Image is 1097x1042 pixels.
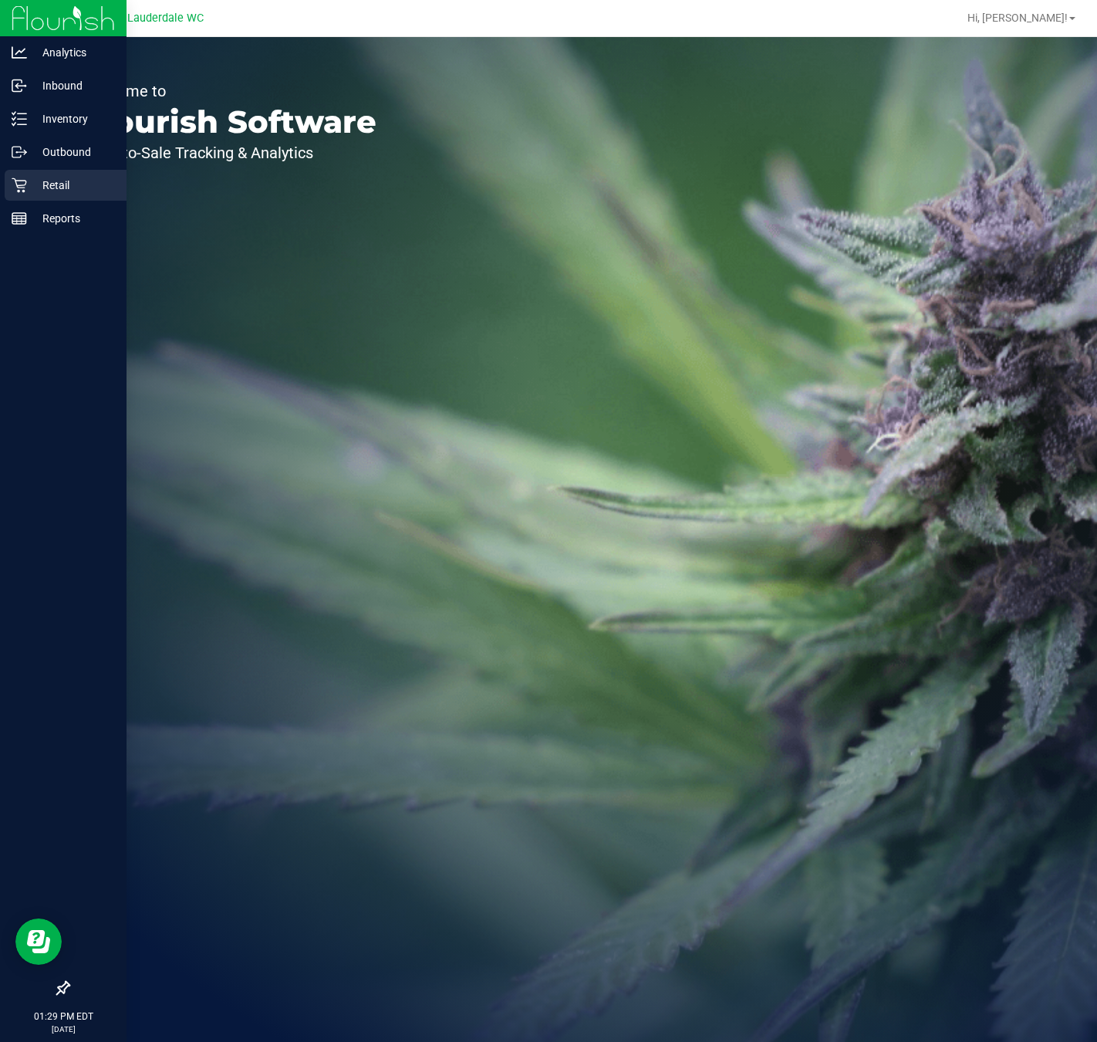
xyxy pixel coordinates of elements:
inline-svg: Inbound [12,78,27,93]
inline-svg: Retail [12,178,27,193]
p: Welcome to [83,83,376,99]
iframe: Resource center [15,919,62,965]
p: Retail [27,176,120,195]
p: 01:29 PM EDT [7,1010,120,1023]
p: Inbound [27,76,120,95]
p: Reports [27,209,120,228]
inline-svg: Outbound [12,144,27,160]
span: Hi, [PERSON_NAME]! [967,12,1068,24]
p: Outbound [27,143,120,161]
inline-svg: Reports [12,211,27,226]
inline-svg: Analytics [12,45,27,60]
p: Seed-to-Sale Tracking & Analytics [83,145,376,161]
p: Analytics [27,43,120,62]
p: Inventory [27,110,120,128]
span: Ft. Lauderdale WC [111,12,204,25]
inline-svg: Inventory [12,111,27,127]
p: Flourish Software [83,107,376,137]
p: [DATE] [7,1023,120,1035]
